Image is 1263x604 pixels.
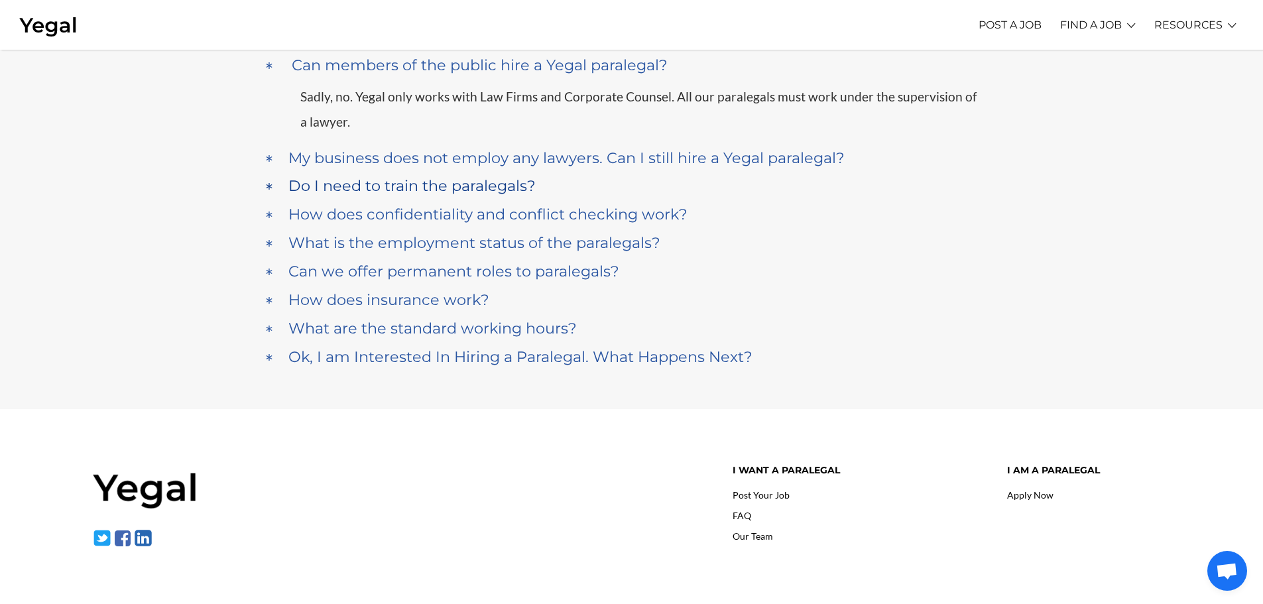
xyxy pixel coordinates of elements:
a: How does confidentiality and conflict checking work? [264,202,1000,227]
a: Do I need to train the paralegals? [264,174,1000,198]
a: Can we offer permanent roles to paralegals? [264,259,1000,284]
a: Ok, I am Interested In Hiring a Paralegal. What Happens Next? [264,345,1000,369]
a: How does insurance work? [264,288,1000,312]
a: Post Your Job [733,489,790,501]
img: linkedin-1.svg [134,529,152,548]
h4: What are the standard working hours? [288,320,577,337]
h4: Can we offer permanent roles to paralegals? [288,263,619,280]
a: What are the standard working hours? [264,316,1000,341]
div: Open chat [1207,551,1247,591]
a: What is the employment status of the paralegals? [264,231,1000,255]
h4: I want a paralegal [733,465,987,476]
h4: Ok, I am Interested In Hiring a Paralegal. What Happens Next? [288,348,752,366]
h4: Can members of the public hire a Yegal paralegal? [292,56,668,74]
a: Can members of the public hire a Yegal paralegal? [264,53,1000,78]
img: twitter-1.svg [93,529,111,548]
h4: My business does not employ any lawyers. Can I still hire a Yegal paralegal? [288,149,845,167]
h4: Do I need to train the paralegals? [288,177,536,195]
p: Sadly, no. Yegal only works with Law Firms and Corporate Counsel. All our paralegals must work un... [300,84,983,135]
a: FIND A JOB [1060,7,1122,43]
img: facebook-1.svg [113,529,132,548]
a: My business does not employ any lawyers. Can I still hire a Yegal paralegal? [264,146,1000,170]
a: FAQ [733,510,751,521]
a: Apply Now [1007,489,1053,501]
a: Our Team [733,530,773,542]
a: RESOURCES [1154,7,1223,43]
h4: I am a paralegal [1007,465,1170,476]
h4: How does confidentiality and conflict checking work? [288,206,688,223]
h4: How does insurance work? [288,291,489,309]
h4: What is the employment status of the paralegals? [288,234,660,252]
a: POST A JOB [979,7,1042,43]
